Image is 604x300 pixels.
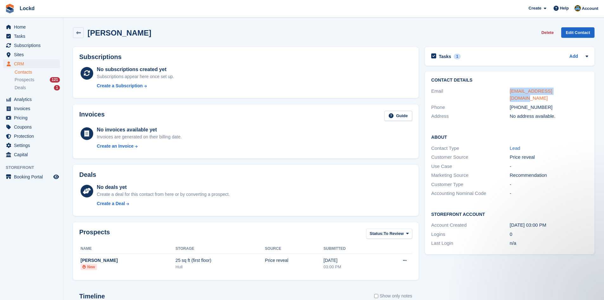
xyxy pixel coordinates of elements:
span: Account [582,5,598,12]
div: No subscriptions created yet [97,66,174,73]
div: Accounting Nominal Code [431,190,510,197]
div: Customer Type [431,181,510,188]
div: Price reveal [265,257,324,264]
span: Prospects [15,77,34,83]
a: menu [3,104,60,113]
a: menu [3,41,60,50]
label: Show only notes [374,293,412,299]
img: stora-icon-8386f47178a22dfd0bd8f6a31ec36ba5ce8667c1dd55bd0f319d3a0aa187defe.svg [5,4,15,13]
a: menu [3,50,60,59]
a: [EMAIL_ADDRESS][DOMAIN_NAME] [510,88,552,101]
span: Home [14,23,52,31]
h2: Storefront Account [431,211,588,217]
th: Source [265,244,324,254]
a: menu [3,113,60,122]
div: Address [431,113,510,120]
a: Create an Invoice [97,143,182,150]
a: menu [3,23,60,31]
div: Last Login [431,240,510,247]
h2: Contact Details [431,78,588,83]
div: [PHONE_NUMBER] [510,104,588,111]
h2: Timeline [79,293,105,300]
span: Booking Portal [14,172,52,181]
div: 03:00 PM [323,264,379,270]
h2: Prospects [79,229,110,240]
span: Create [529,5,541,11]
div: Create a Deal [97,200,125,207]
div: Email [431,88,510,102]
button: Delete [539,27,556,38]
span: Subscriptions [14,41,52,50]
div: Create a deal for this contact from here or by converting a prospect. [97,191,230,198]
th: Name [79,244,176,254]
div: n/a [510,240,588,247]
th: Storage [176,244,265,254]
div: Hull [176,264,265,270]
div: [DATE] [323,257,379,264]
div: Marketing Source [431,172,510,179]
div: Customer Source [431,154,510,161]
h2: Invoices [79,111,105,121]
a: menu [3,172,60,181]
div: Invoices are generated on their billing date. [97,134,182,140]
h2: About [431,134,588,140]
a: Create a Deal [97,200,230,207]
h2: Tasks [439,54,451,59]
div: Use Case [431,163,510,170]
span: Capital [14,150,52,159]
div: [DATE] 03:00 PM [510,222,588,229]
div: Subscriptions appear here once set up. [97,73,174,80]
div: Phone [431,104,510,111]
a: Lockd [17,3,37,14]
a: menu [3,32,60,41]
div: 0 [510,231,588,238]
span: Status: [370,230,384,237]
a: menu [3,132,60,141]
img: Paul Budding [575,5,581,11]
div: - [510,163,588,170]
a: Deals 1 [15,84,60,91]
h2: Deals [79,171,96,178]
div: - [510,190,588,197]
th: Submitted [323,244,379,254]
a: menu [3,141,60,150]
span: Coupons [14,123,52,131]
div: [PERSON_NAME] [81,257,176,264]
div: Recommendation [510,172,588,179]
span: CRM [14,59,52,68]
div: 1 [54,85,60,90]
a: Create a Subscription [97,83,174,89]
span: Sites [14,50,52,59]
div: 1 [454,54,461,59]
span: Help [560,5,569,11]
a: menu [3,95,60,104]
a: menu [3,123,60,131]
li: New [81,264,97,270]
span: Invoices [14,104,52,113]
div: Logins [431,231,510,238]
span: Storefront [6,164,63,171]
div: 121 [50,77,60,83]
span: To Review [384,230,404,237]
span: Protection [14,132,52,141]
span: Pricing [14,113,52,122]
a: Contacts [15,69,60,75]
button: Status: To Review [366,229,412,239]
span: Deals [15,85,26,91]
a: Edit Contact [561,27,594,38]
a: Prospects 121 [15,77,60,83]
a: Guide [384,111,412,121]
a: menu [3,59,60,68]
div: Contact Type [431,145,510,152]
div: 25 sq ft (first floor) [176,257,265,264]
div: No deals yet [97,183,230,191]
a: Preview store [52,173,60,181]
div: Create an Invoice [97,143,133,150]
div: Account Created [431,222,510,229]
h2: Subscriptions [79,53,412,61]
div: Create a Subscription [97,83,143,89]
span: Tasks [14,32,52,41]
h2: [PERSON_NAME] [88,29,151,37]
div: - [510,181,588,188]
span: Settings [14,141,52,150]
